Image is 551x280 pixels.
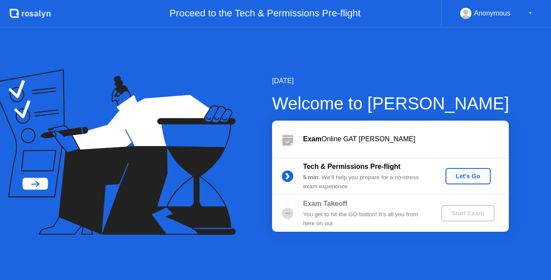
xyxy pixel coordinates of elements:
div: You get to hit the GO button! It’s all you from here on out [303,210,427,228]
b: Tech & Permissions Pre-flight [303,163,400,170]
div: ▼ [528,8,532,19]
div: : We’ll help you prepare for a no-stress exam experience [303,173,427,191]
div: Anonymous [474,8,511,19]
button: Let's Go [446,168,491,184]
div: Online GAT [PERSON_NAME] [303,134,509,144]
div: Let's Go [449,173,487,180]
div: Welcome to [PERSON_NAME] [272,90,509,116]
b: Exam [303,135,322,143]
b: Exam Takeoff [303,200,347,207]
div: [DATE] [272,76,509,86]
b: 5 min [303,174,319,180]
button: Start Exam [441,205,494,221]
div: Start Exam [445,210,491,217]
